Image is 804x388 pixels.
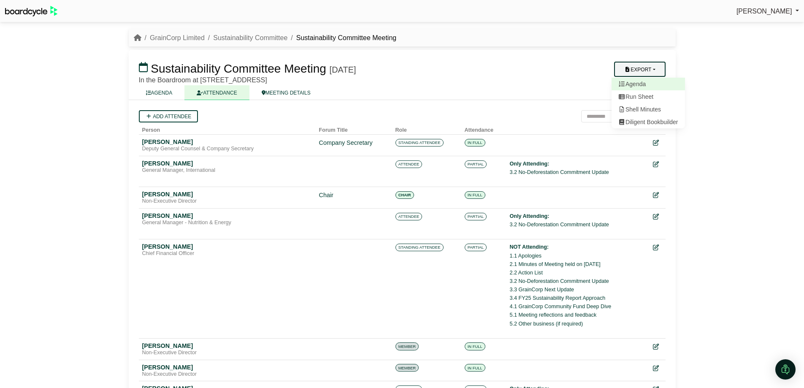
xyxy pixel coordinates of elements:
div: Edit [653,364,662,373]
li: 3.2 No-Deforestation Commitment Update [510,220,646,229]
div: Edit [653,190,662,200]
th: Person [139,122,316,135]
th: Forum Title [316,122,392,135]
button: Export [614,62,665,77]
a: ATTENDANCE [184,85,249,100]
span: IN FULL [465,342,485,350]
a: AGENDA [134,85,185,100]
div: NOT Attending: [510,243,646,251]
span: IN FULL [465,191,485,199]
div: Deputy General Counsel & Company Secretary [142,146,312,152]
li: 5.1 Meeting reflections and feedback [510,311,646,319]
div: Edit [653,243,662,252]
span: IN FULL [465,139,485,147]
span: PARTIAL [465,213,487,220]
a: Run Sheet [612,90,685,103]
div: Non-Executive Director [142,371,312,378]
div: Non-Executive Director [142,350,312,356]
a: GrainCorp Limited [150,34,205,41]
span: MEMBER [395,342,419,350]
li: 2.2 Action List [510,269,646,277]
div: Open Intercom Messenger [775,359,796,380]
li: 3.4 FY25 Sustainability Report Approach [510,294,646,302]
div: [PERSON_NAME] [142,190,312,198]
a: Shell Minutes [612,103,685,116]
div: Non-Executive Director [142,198,312,205]
a: Agenda [612,78,685,90]
div: Chief Financial Officer [142,250,312,257]
a: [PERSON_NAME] [736,6,799,17]
div: [PERSON_NAME] [142,212,312,220]
div: Only Attending: [510,160,646,168]
li: 4.1 GrainCorp Community Fund Deep Dive [510,302,646,311]
li: 2.1 Minutes of Meeting held on [DATE] [510,260,646,269]
img: BoardcycleBlackGreen-aaafeed430059cb809a45853b8cf6d952af9d84e6e89e1f1685b34bfd5cb7d64.svg [5,6,57,16]
span: ATTENDEE [395,213,422,220]
div: [PERSON_NAME] [142,243,312,250]
th: Role [392,122,461,135]
div: [PERSON_NAME] [142,138,312,146]
li: 3.2 No-Deforestation Commitment Update [510,168,646,176]
div: Edit [653,160,662,169]
a: Sustainability Committee [213,34,287,41]
div: General Manager - Nutrition & Energy [142,220,312,226]
span: CHAIR [395,191,414,199]
a: Add attendee [139,110,198,122]
div: [PERSON_NAME] [142,342,312,350]
span: MEMBER [395,364,419,372]
span: STANDING ATTENDEE [395,139,444,147]
nav: breadcrumb [134,33,397,43]
div: [DATE] [330,65,356,75]
a: MEETING DETAILS [249,85,323,100]
span: IN FULL [465,364,485,372]
span: STANDING ATTENDEE [395,244,444,251]
div: Edit [653,138,662,148]
div: Chair [319,190,389,200]
div: General Manager, International [142,167,312,174]
span: Sustainability Committee Meeting [151,62,326,75]
div: [PERSON_NAME] [142,160,312,167]
span: ATTENDEE [395,160,422,168]
div: [PERSON_NAME] [142,364,312,371]
span: [PERSON_NAME] [736,8,792,15]
span: PARTIAL [465,160,487,168]
div: Company Secretary [319,138,389,148]
span: PARTIAL [465,244,487,251]
div: Edit [653,212,662,222]
li: 3.3 GrainCorp Next Update [510,285,646,294]
div: Edit [653,342,662,352]
li: 1.1 Apologies [510,252,646,260]
li: 3.2 No-Deforestation Commitment Update [510,277,646,285]
div: Only Attending: [510,212,646,220]
li: 5.2 Other business (if required) [510,320,646,328]
span: In the Boardroom at [STREET_ADDRESS] [139,76,267,84]
a: Diligent Bookbuilder [612,116,685,128]
li: Sustainability Committee Meeting [287,33,396,43]
th: Attendance [461,122,506,135]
